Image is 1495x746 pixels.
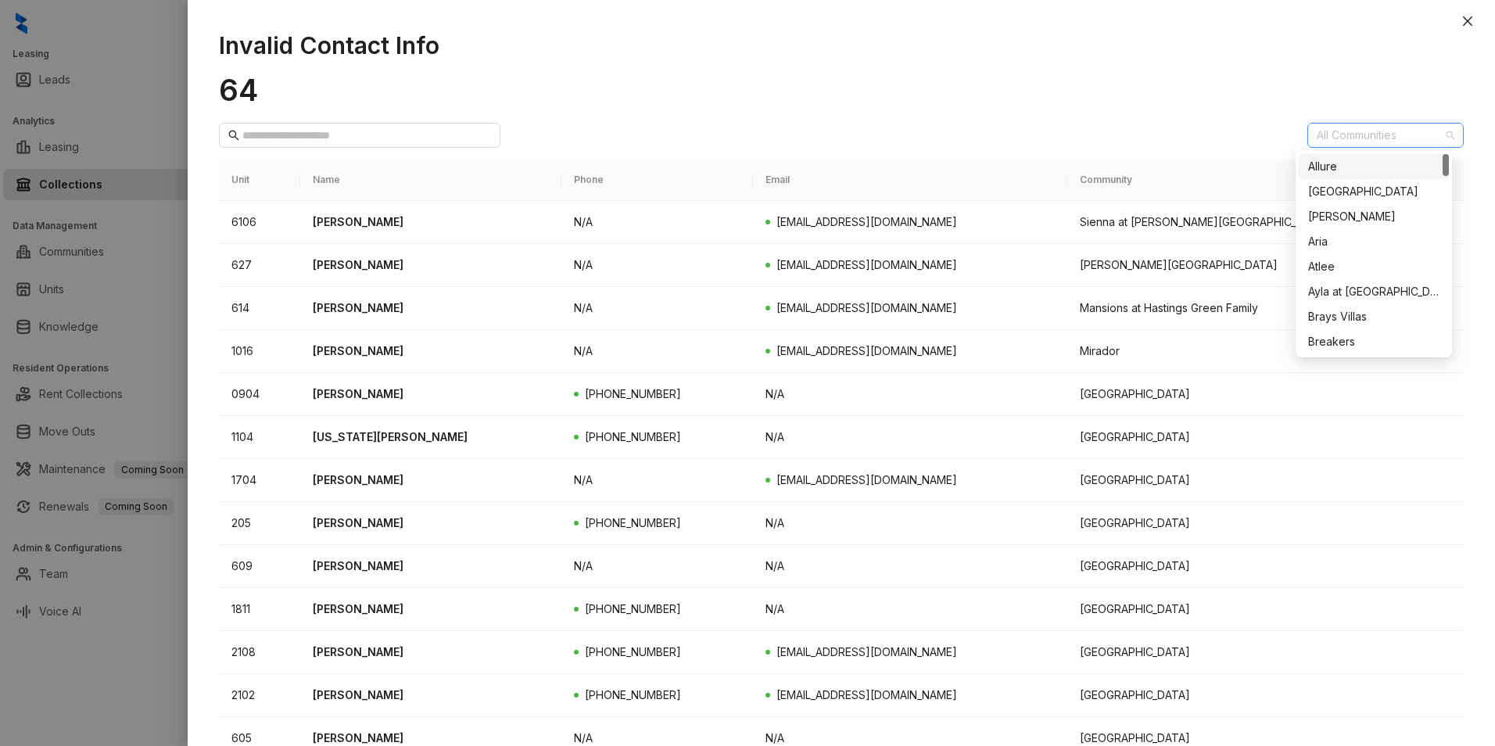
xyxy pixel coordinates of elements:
[1080,343,1452,360] div: Mirador
[313,429,548,446] p: [US_STATE][PERSON_NAME]
[219,31,1464,59] h1: Invalid Contact Info
[561,287,753,330] td: N/A
[561,545,753,588] td: N/A
[1080,644,1452,661] div: [GEOGRAPHIC_DATA]
[776,301,957,314] span: [EMAIL_ADDRESS][DOMAIN_NAME]
[561,459,753,502] td: N/A
[1067,160,1465,201] th: Community
[1308,158,1439,175] div: Allure
[219,631,300,674] td: 2108
[300,160,561,201] th: Name
[313,472,548,489] p: [PERSON_NAME]
[585,430,681,443] span: [PHONE_NUMBER]
[313,687,548,704] p: [PERSON_NAME]
[313,343,548,360] p: [PERSON_NAME]
[585,516,681,529] span: [PHONE_NUMBER]
[1299,254,1449,279] div: Atlee
[561,160,753,201] th: Phone
[753,373,1067,416] td: N/A
[1080,256,1452,274] div: [PERSON_NAME][GEOGRAPHIC_DATA]
[219,502,300,545] td: 205
[219,244,300,287] td: 627
[313,256,548,274] p: [PERSON_NAME]
[219,201,300,244] td: 6106
[1080,429,1452,446] div: [GEOGRAPHIC_DATA]
[585,688,681,701] span: [PHONE_NUMBER]
[1308,333,1439,350] div: Breakers
[219,459,300,502] td: 1704
[228,130,239,141] span: search
[1461,15,1474,27] span: close
[753,502,1067,545] td: N/A
[219,674,300,717] td: 2102
[1308,208,1439,225] div: [PERSON_NAME]
[776,215,957,228] span: [EMAIL_ADDRESS][DOMAIN_NAME]
[776,645,957,658] span: [EMAIL_ADDRESS][DOMAIN_NAME]
[313,601,548,618] p: [PERSON_NAME]
[1299,329,1449,354] div: Breakers
[219,545,300,588] td: 609
[585,645,681,658] span: [PHONE_NUMBER]
[1299,304,1449,329] div: Brays Villas
[313,213,548,231] p: [PERSON_NAME]
[313,644,548,661] p: [PERSON_NAME]
[1308,183,1439,200] div: [GEOGRAPHIC_DATA]
[776,258,957,271] span: [EMAIL_ADDRESS][DOMAIN_NAME]
[1299,154,1449,179] div: Allure
[1080,601,1452,618] div: [GEOGRAPHIC_DATA]
[776,344,957,357] span: [EMAIL_ADDRESS][DOMAIN_NAME]
[313,515,548,532] p: [PERSON_NAME]
[1299,279,1449,304] div: Ayla at Castle Hills
[1308,233,1439,250] div: Aria
[1080,515,1452,532] div: [GEOGRAPHIC_DATA]
[1308,283,1439,300] div: Ayla at [GEOGRAPHIC_DATA]
[1080,687,1452,704] div: [GEOGRAPHIC_DATA]
[753,545,1067,588] td: N/A
[753,588,1067,631] td: N/A
[1308,308,1439,325] div: Brays Villas
[1080,472,1452,489] div: [GEOGRAPHIC_DATA]
[1299,179,1449,204] div: Amberwood
[219,373,300,416] td: 0904
[753,160,1067,201] th: Email
[753,416,1067,459] td: N/A
[219,287,300,330] td: 614
[1308,258,1439,275] div: Atlee
[1080,558,1452,575] div: [GEOGRAPHIC_DATA]
[1458,12,1477,30] button: Close
[219,588,300,631] td: 1811
[1080,213,1452,231] div: Sienna at [PERSON_NAME][GEOGRAPHIC_DATA]
[561,244,753,287] td: N/A
[776,688,957,701] span: [EMAIL_ADDRESS][DOMAIN_NAME]
[313,299,548,317] p: [PERSON_NAME]
[561,330,753,373] td: N/A
[313,558,548,575] p: [PERSON_NAME]
[219,72,1464,108] h1: 64
[585,387,681,400] span: [PHONE_NUMBER]
[585,602,681,615] span: [PHONE_NUMBER]
[1299,204,1449,229] div: Arcos
[219,416,300,459] td: 1104
[776,473,957,486] span: [EMAIL_ADDRESS][DOMAIN_NAME]
[1080,299,1452,317] div: Mansions at Hastings Green Family
[219,160,300,201] th: Unit
[219,330,300,373] td: 1016
[313,386,548,403] p: [PERSON_NAME]
[561,201,753,244] td: N/A
[1299,229,1449,254] div: Aria
[1080,386,1452,403] div: [GEOGRAPHIC_DATA]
